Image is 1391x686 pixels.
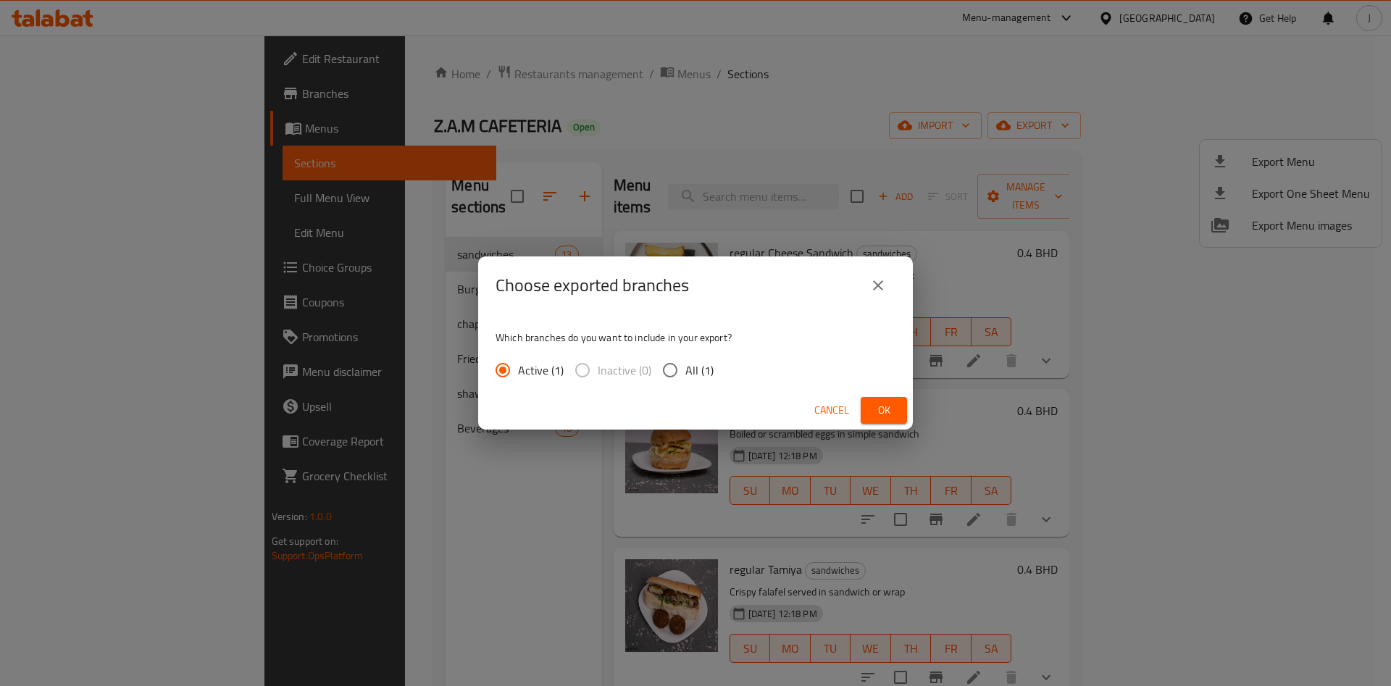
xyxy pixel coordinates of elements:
span: Active (1) [518,361,564,379]
button: Cancel [809,397,855,424]
button: close [861,268,895,303]
span: Ok [872,401,895,419]
button: Ok [861,397,907,424]
p: Which branches do you want to include in your export? [496,330,895,345]
h2: Choose exported branches [496,274,689,297]
span: Cancel [814,401,849,419]
span: Inactive (0) [598,361,651,379]
span: All (1) [685,361,714,379]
